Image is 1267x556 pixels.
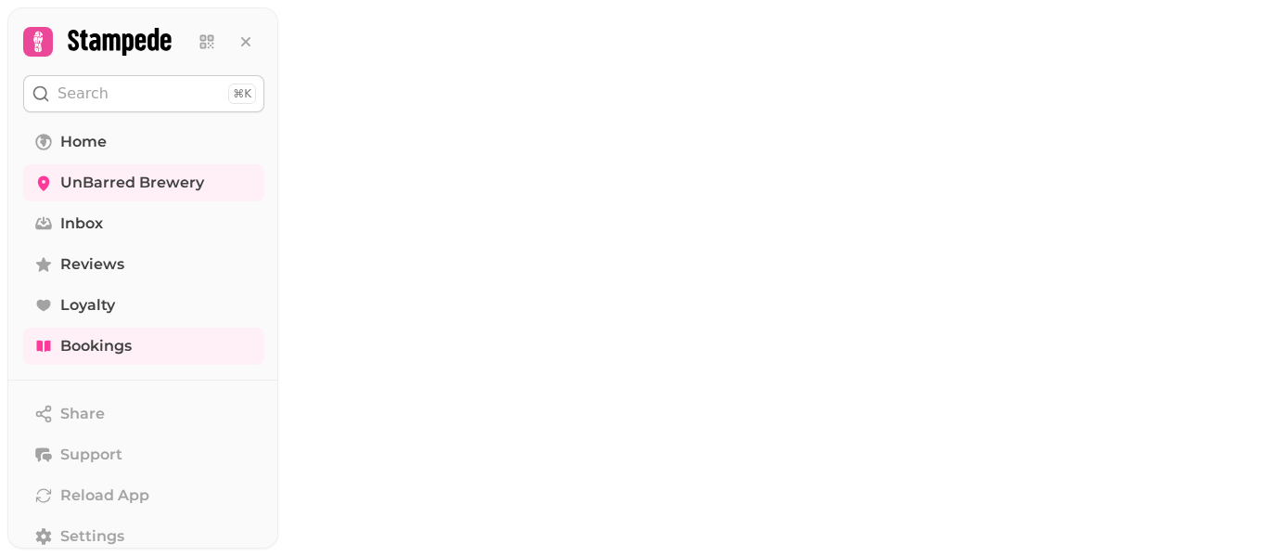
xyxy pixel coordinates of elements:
[60,403,105,425] span: Share
[60,172,204,194] span: UnBarred Brewery
[60,294,115,317] span: Loyalty
[23,205,264,242] a: Inbox
[23,75,264,112] button: Search⌘K
[23,287,264,324] a: Loyalty
[23,395,264,433] button: Share
[228,84,256,104] div: ⌘K
[60,253,124,276] span: Reviews
[23,436,264,473] button: Support
[60,485,149,507] span: Reload App
[60,131,107,153] span: Home
[23,518,264,555] a: Settings
[58,83,109,105] p: Search
[60,525,124,548] span: Settings
[23,477,264,514] button: Reload App
[23,246,264,283] a: Reviews
[60,444,122,466] span: Support
[60,335,132,357] span: Bookings
[23,328,264,365] a: Bookings
[23,123,264,161] a: Home
[23,164,264,201] a: UnBarred Brewery
[60,213,103,235] span: Inbox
